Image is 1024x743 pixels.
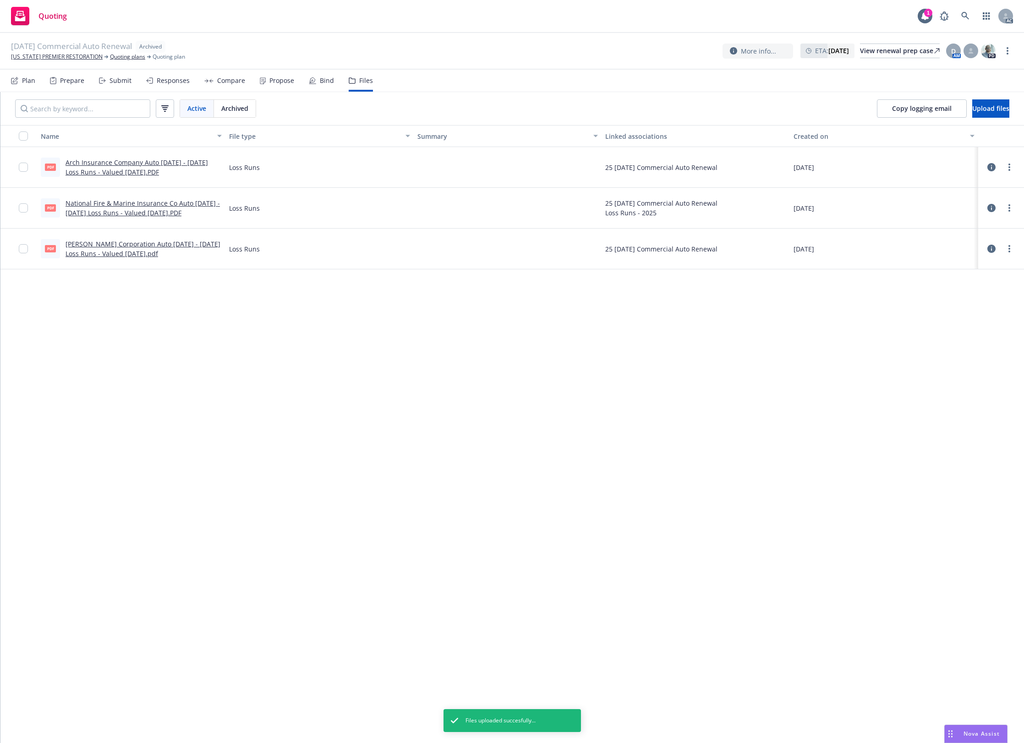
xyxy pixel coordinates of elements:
[66,199,220,217] a: National Fire & Marine Insurance Co Auto [DATE] - [DATE] Loss Runs - Valued [DATE].PDF
[221,104,248,113] span: Archived
[977,7,996,25] a: Switch app
[602,125,790,147] button: Linked associations
[37,125,225,147] button: Name
[269,77,294,84] div: Propose
[972,99,1009,118] button: Upload files
[860,44,940,58] a: View renewal prep case
[877,99,967,118] button: Copy logging email
[11,41,132,53] span: [DATE] Commercial Auto Renewal
[66,158,208,176] a: Arch Insurance Company Auto [DATE] - [DATE] Loss Runs - Valued [DATE].PDF
[828,46,849,55] strong: [DATE]
[225,125,414,147] button: File type
[605,131,786,141] div: Linked associations
[66,240,220,258] a: [PERSON_NAME] Corporation Auto [DATE] - [DATE] Loss Runs - Valued [DATE].pdf
[41,131,212,141] div: Name
[11,53,103,61] a: [US_STATE] PREMIER RESTORATION
[794,163,814,172] span: [DATE]
[19,131,28,141] input: Select all
[19,163,28,172] input: Toggle Row Selected
[110,77,131,84] div: Submit
[972,104,1009,113] span: Upload files
[790,125,978,147] button: Created on
[951,46,956,56] span: D
[465,716,536,725] span: Files uploaded succesfully...
[60,77,84,84] div: Prepare
[605,244,717,254] div: 25 [DATE] Commercial Auto Renewal
[157,77,190,84] div: Responses
[217,77,245,84] div: Compare
[794,131,964,141] div: Created on
[153,53,185,61] span: Quoting plan
[956,7,975,25] a: Search
[892,104,952,113] span: Copy logging email
[229,131,400,141] div: File type
[15,99,150,118] input: Search by keyword...
[417,131,588,141] div: Summary
[605,198,717,208] div: 25 [DATE] Commercial Auto Renewal
[964,730,1000,738] span: Nova Assist
[19,203,28,213] input: Toggle Row Selected
[605,163,717,172] div: 25 [DATE] Commercial Auto Renewal
[229,163,260,172] span: Loss Runs
[7,3,71,29] a: Quoting
[723,44,793,59] button: More info...
[794,203,814,213] span: [DATE]
[794,244,814,254] span: [DATE]
[45,204,56,211] span: PDF
[229,203,260,213] span: Loss Runs
[187,104,206,113] span: Active
[320,77,334,84] div: Bind
[414,125,602,147] button: Summary
[22,77,35,84] div: Plan
[1002,45,1013,56] a: more
[924,9,932,17] div: 1
[45,245,56,252] span: pdf
[359,77,373,84] div: Files
[19,244,28,253] input: Toggle Row Selected
[605,208,717,218] div: Loss Runs - 2025
[110,53,145,61] a: Quoting plans
[229,244,260,254] span: Loss Runs
[38,12,67,20] span: Quoting
[139,43,162,51] span: Archived
[1004,243,1015,254] a: more
[944,725,1008,743] button: Nova Assist
[935,7,953,25] a: Report a Bug
[1004,162,1015,173] a: more
[741,46,776,56] span: More info...
[45,164,56,170] span: PDF
[815,46,849,55] span: ETA :
[981,44,996,58] img: photo
[1004,202,1015,213] a: more
[945,725,956,743] div: Drag to move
